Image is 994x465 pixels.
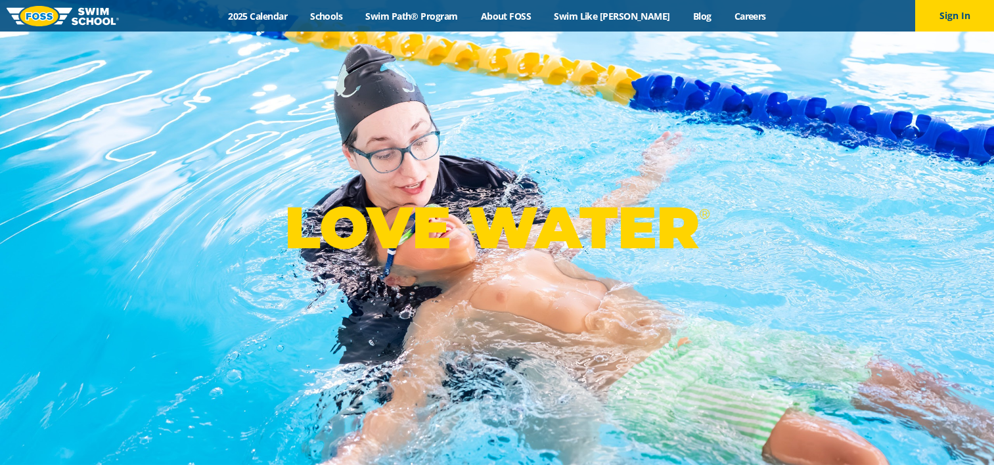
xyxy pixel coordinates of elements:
a: Schools [299,10,354,22]
a: Swim Like [PERSON_NAME] [543,10,682,22]
a: Swim Path® Program [354,10,469,22]
sup: ® [699,206,710,222]
p: LOVE WATER [284,192,710,263]
img: FOSS Swim School Logo [7,6,119,26]
a: 2025 Calendar [217,10,299,22]
a: Blog [681,10,723,22]
a: About FOSS [469,10,543,22]
a: Careers [723,10,777,22]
